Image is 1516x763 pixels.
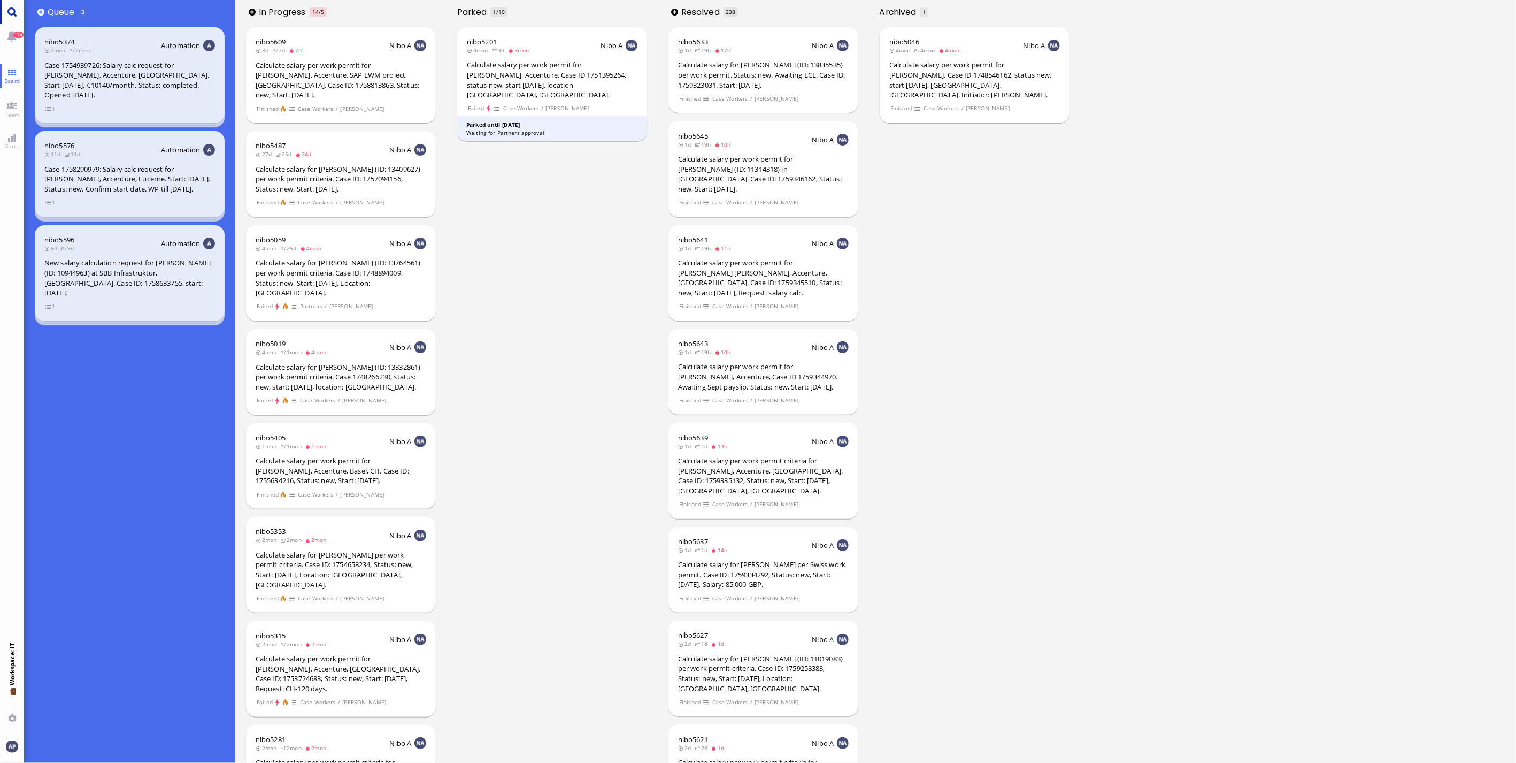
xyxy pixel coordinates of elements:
[280,348,305,356] span: 1mon
[414,40,426,51] img: NA
[256,527,286,536] a: nibo5353
[679,198,701,207] span: Finished
[755,198,799,207] span: [PERSON_NAME]
[750,594,753,603] span: /
[711,546,731,554] span: 14h
[750,198,753,207] span: /
[299,698,336,707] span: Case Workers
[695,442,711,450] span: 1d
[678,433,708,442] a: nibo5639
[312,8,319,16] span: 14
[755,594,799,603] span: [PERSON_NAME]
[812,41,834,50] span: Nibo A
[678,235,708,245] a: nibo5641
[305,536,329,544] span: 2mon
[726,8,735,16] span: 238
[678,546,695,554] span: 1d
[256,536,280,544] span: 2mon
[340,104,384,113] span: [PERSON_NAME]
[914,47,938,54] span: 4mon
[812,135,834,144] span: Nibo A
[44,60,215,100] div: Case 1754939726: Salary calc request for [PERSON_NAME], Accenture, [GEOGRAPHIC_DATA]. Start [DATE...
[44,235,74,245] span: nibo5596
[837,737,849,749] img: NA
[305,744,329,752] span: 2mon
[467,37,497,47] a: nibo5201
[390,342,412,352] span: Nibo A
[256,654,426,693] div: Calculate salary per work permit for [PERSON_NAME], Accenture, [GEOGRAPHIC_DATA]. Case ID: 175372...
[256,550,426,590] div: Calculate salary for [PERSON_NAME] per work permit criteria. Case ID: 1754658234, Status: new, St...
[342,396,387,405] span: [PERSON_NAME]
[503,104,539,113] span: Case Workers
[340,594,384,603] span: [PERSON_NAME]
[812,738,834,748] span: Nibo A
[695,141,714,148] span: 19h
[679,698,701,707] span: Finished
[711,744,728,752] span: 1d
[812,342,834,352] span: Nibo A
[340,198,384,207] span: [PERSON_NAME]
[414,144,426,156] img: NA
[466,129,638,137] div: Waiting for Partners approval
[256,735,286,744] span: nibo5281
[64,150,84,158] span: 11d
[712,500,748,509] span: Case Workers
[750,396,753,405] span: /
[695,640,711,647] span: 1d
[712,594,748,603] span: Case Workers
[812,635,834,644] span: Nibo A
[1048,40,1060,51] img: NA
[256,640,280,648] span: 2mon
[390,239,412,248] span: Nibo A
[337,698,341,707] span: /
[414,530,426,541] img: NA
[679,302,701,311] span: Finished
[678,640,695,647] span: 2d
[256,60,426,100] div: Calculate salary per work permit for [PERSON_NAME], Accenture, SAP EWM project, [GEOGRAPHIC_DATA]...
[256,744,280,752] span: 2mon
[837,134,849,146] img: NA
[280,536,305,544] span: 2mon
[295,150,315,158] span: 24d
[61,245,78,252] span: 9d
[601,41,623,50] span: Nibo A
[695,47,714,54] span: 19h
[938,47,963,54] span: 4mon
[2,77,22,85] span: Board
[256,456,426,486] div: Calculate salary per work permit for [PERSON_NAME], Accenture, Basel, CH. Case ID: 1755634216, St...
[256,631,286,640] a: nibo5315
[695,245,714,252] span: 19h
[335,104,338,113] span: /
[297,594,334,603] span: Case Workers
[81,8,84,16] span: 3
[256,258,426,297] div: Calculate salary for [PERSON_NAME] (ID: 13764561) per work permit criteria. Case ID: 1748894009, ...
[678,339,708,348] a: nibo5643
[545,104,590,113] span: [PERSON_NAME]
[69,47,94,54] span: 2mon
[466,121,638,129] div: Parked until [DATE]
[678,735,708,744] a: nibo5621
[678,60,849,90] div: Calculate salary for [PERSON_NAME] (ID: 13835535) per work permit. Status: new. Awaiting ECL. Cas...
[812,437,834,446] span: Nibo A
[305,442,329,450] span: 1mon
[342,698,387,707] span: [PERSON_NAME]
[414,634,426,645] img: NA
[256,37,286,47] a: nibo5609
[712,94,748,103] span: Case Workers
[297,198,334,207] span: Case Workers
[44,150,64,158] span: 11d
[750,698,753,707] span: /
[44,47,69,54] span: 2mon
[256,104,279,113] span: Finished
[678,654,849,693] div: Calculate salary for [PERSON_NAME] (ID: 11019083) per work permit criteria. Case ID: 1759258383, ...
[679,594,701,603] span: Finished
[414,341,426,353] img: NA
[299,396,336,405] span: Case Workers
[325,302,328,311] span: /
[678,537,708,546] a: nibo5637
[496,8,505,16] span: /10
[329,302,373,311] span: [PERSON_NAME]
